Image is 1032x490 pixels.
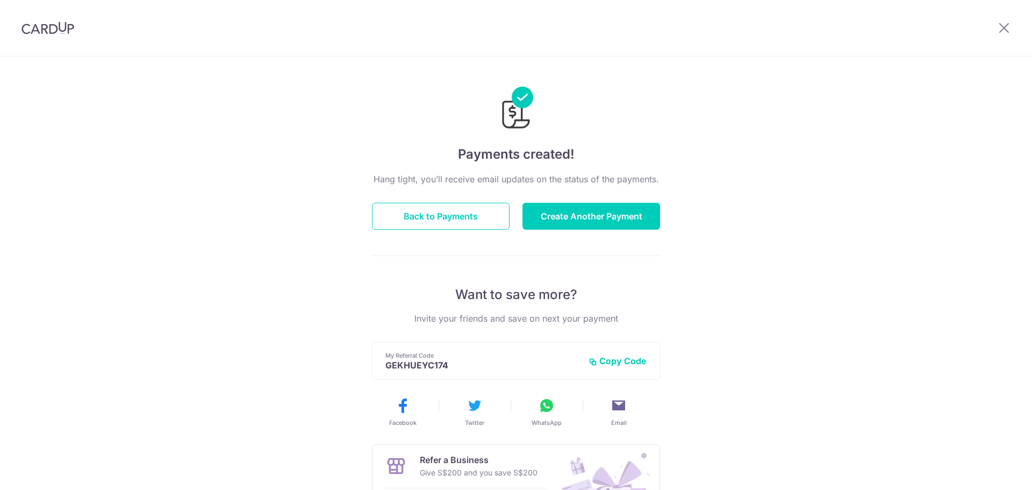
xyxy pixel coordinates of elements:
[589,356,647,366] button: Copy Code
[389,418,417,427] span: Facebook
[385,360,580,371] p: GEKHUEYC174
[443,397,506,427] button: Twitter
[21,22,74,34] img: CardUp
[465,418,484,427] span: Twitter
[522,203,660,230] button: Create Another Payment
[372,203,510,230] button: Back to Payments
[587,397,650,427] button: Email
[420,466,537,479] p: Give S$200 and you save S$200
[372,312,660,325] p: Invite your friends and save on next your payment
[611,418,627,427] span: Email
[515,397,578,427] button: WhatsApp
[371,397,434,427] button: Facebook
[372,145,660,164] h4: Payments created!
[532,418,562,427] span: WhatsApp
[372,173,660,186] p: Hang tight, you’ll receive email updates on the status of the payments.
[499,87,533,132] img: Payments
[420,453,537,466] p: Refer a Business
[372,286,660,303] p: Want to save more?
[385,351,580,360] p: My Referral Code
